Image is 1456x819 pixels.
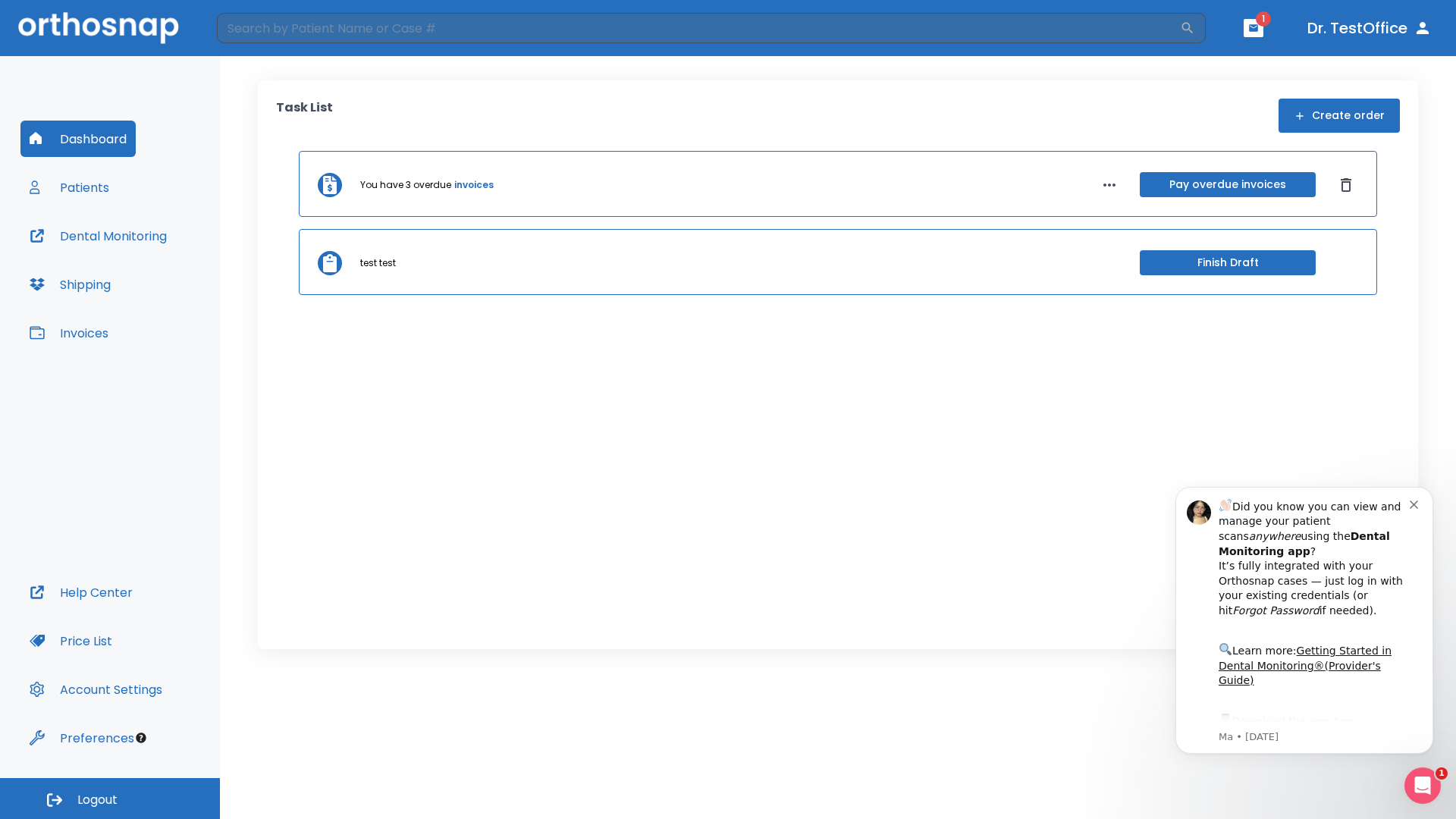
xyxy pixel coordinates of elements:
[276,99,333,133] p: Task List
[1256,11,1271,27] span: 1
[20,121,136,157] button: Dashboard
[454,178,494,192] a: invoices
[20,623,121,659] button: Price List
[1301,14,1438,42] button: Dr. TestOffice
[18,12,179,43] img: Orthosnap
[1140,250,1316,275] button: Finish Draft
[1140,172,1316,197] button: Pay overdue invoices
[20,218,176,254] button: Dental Monitoring
[1334,173,1358,197] button: Dismiss
[77,792,118,808] span: Logout
[134,731,148,745] div: Tooltip anchor
[1436,767,1448,780] span: 1
[20,169,118,206] button: Patients
[20,266,120,303] button: Shipping
[360,178,451,192] p: You have 3 overdue
[1153,468,1456,811] iframe: Intercom notifications message
[217,13,1180,43] input: Search by Patient Name or Case #
[1279,99,1400,133] button: Create order
[1404,767,1441,804] iframe: Intercom live chat
[20,671,171,708] button: Account Settings
[20,315,118,351] button: Invoices
[20,574,142,610] button: Help Center
[360,256,396,270] p: test test
[20,720,143,756] button: Preferences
